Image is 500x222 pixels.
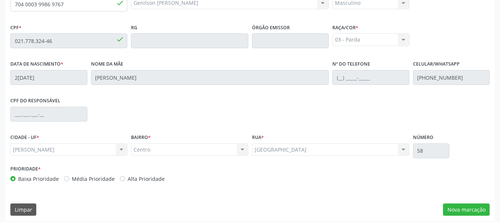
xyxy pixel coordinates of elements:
[131,22,137,33] label: RG
[10,95,60,107] label: CPF do responsável
[10,59,63,70] label: Data de nascimento
[10,22,21,33] label: CPF
[10,70,87,85] input: __/__/____
[252,132,264,143] label: Rua
[332,70,409,85] input: (__) _____-_____
[413,70,490,85] input: (__) _____-_____
[332,59,370,70] label: Nº do Telefone
[10,107,87,122] input: ___.___.___-__
[413,132,433,143] label: Número
[10,163,41,175] label: Prioridade
[131,132,151,143] label: BAIRRO
[443,203,490,216] button: Nova marcação
[252,22,290,33] label: Órgão emissor
[91,59,123,70] label: Nome da mãe
[332,22,358,33] label: Raça/cor
[413,59,460,70] label: Celular/WhatsApp
[18,175,59,183] label: Baixa Prioridade
[10,132,39,143] label: CIDADE - UF
[128,175,165,183] label: Alta Prioridade
[116,35,124,43] span: done
[72,175,115,183] label: Média Prioridade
